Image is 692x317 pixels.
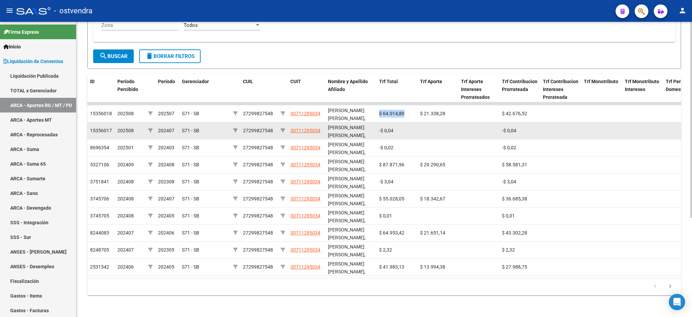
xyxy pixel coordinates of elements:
[328,244,365,257] span: [PERSON_NAME] [PERSON_NAME],
[87,74,115,104] datatable-header-cell: ID
[145,52,154,60] mat-icon: delete
[243,79,253,84] span: CUIL
[379,264,404,270] span: $ 41.983,13
[328,227,365,240] span: [PERSON_NAME] [PERSON_NAME],
[290,145,320,150] span: 30711295034
[290,264,320,270] span: 30711295034
[290,196,320,201] span: 30711295034
[182,213,199,218] span: S71 - SB
[243,144,273,152] div: 27299827548
[139,49,201,63] button: Borrar Filtros
[182,128,199,133] span: S71 - SB
[182,264,199,270] span: S71 - SB
[182,179,199,184] span: S71 - SB
[90,196,109,201] span: 3745706
[158,128,174,133] span: 202407
[288,74,325,104] datatable-header-cell: CUIT
[182,111,199,116] span: S71 - SB
[179,74,230,104] datatable-header-cell: Gerenciador
[543,79,578,100] span: Trf Contribucion Intereses Prorateada
[328,79,368,92] span: Nombre y Apellido Afiliado
[243,178,273,186] div: 27299827548
[115,74,145,104] datatable-header-cell: Período Percibido
[243,127,273,135] div: 27299827548
[379,79,398,84] span: Trf Total
[502,162,527,167] span: $ 58.581,31
[328,261,365,274] span: [PERSON_NAME] [PERSON_NAME],
[328,210,365,223] span: [PERSON_NAME] [PERSON_NAME],
[379,179,393,184] span: -$ 3,04
[502,230,527,236] span: $ 43.302,28
[243,161,273,169] div: 27299827548
[243,263,273,271] div: 27299827548
[117,264,134,270] span: 202406
[155,74,179,104] datatable-header-cell: Período
[379,230,404,236] span: $ 64.953,42
[290,79,301,84] span: CUIT
[182,162,199,167] span: S71 - SB
[158,162,174,167] span: 202408
[243,229,273,237] div: 27299827548
[117,196,134,201] span: 202408
[158,264,174,270] span: 202405
[625,79,659,92] span: Trf Monotributo Intereses
[90,111,112,116] span: 15356018
[420,196,445,201] span: $ 18.342,67
[54,3,92,18] span: - ostvendra
[502,128,516,133] span: -$ 0,04
[117,179,134,184] span: 202408
[328,176,365,189] span: [PERSON_NAME] [PERSON_NAME],
[290,179,320,184] span: 30711295034
[502,247,515,253] span: $ 2,32
[502,79,537,92] span: Trf Contribucion Prorrateada
[649,283,662,290] a: go to previous page
[182,145,199,150] span: S71 - SB
[328,142,365,155] span: [PERSON_NAME] [PERSON_NAME],
[461,79,490,100] span: Trf Aporte Intereses Prorrateados
[3,28,39,36] span: Firma Express
[90,213,109,218] span: 3745705
[243,110,273,118] div: 27299827548
[379,196,404,201] span: $ 55.028,05
[3,58,63,65] span: Liquidación de Convenios
[117,247,134,253] span: 202407
[379,247,392,253] span: $ 2,32
[290,230,320,236] span: 30711295034
[540,74,581,104] datatable-header-cell: Trf Contribucion Intereses Prorateada
[99,53,128,59] span: Buscar
[420,162,445,167] span: $ 29.290,65
[502,145,516,150] span: -$ 0,02
[90,145,109,150] span: 8696354
[117,162,134,167] span: 202409
[669,294,685,310] div: Open Intercom Messenger
[243,246,273,254] div: 27299827548
[90,179,109,184] span: 3751841
[182,230,199,236] span: S71 - SB
[182,196,199,201] span: S71 - SB
[3,43,21,50] span: Inicio
[417,74,458,104] datatable-header-cell: Trf Aporte
[290,162,320,167] span: 30711295034
[117,111,134,116] span: 202508
[158,213,174,218] span: 202405
[117,230,134,236] span: 202407
[290,213,320,218] span: 30711295034
[678,6,687,15] mat-icon: person
[182,247,199,253] span: S71 - SB
[90,247,109,253] span: 8248705
[290,128,320,133] span: 30711295034
[158,247,174,253] span: 202305
[502,179,516,184] span: -$ 3,04
[584,79,618,84] span: Trf Monotributo
[290,247,320,253] span: 30711295034
[158,79,175,84] span: Período
[90,128,112,133] span: 15356017
[117,128,134,133] span: 202508
[90,79,95,84] span: ID
[581,74,622,104] datatable-header-cell: Trf Monotributo
[117,79,138,92] span: Período Percibido
[379,111,404,116] span: $ 64.014,80
[5,6,14,15] mat-icon: menu
[420,111,445,116] span: $ 21.338,28
[325,74,376,104] datatable-header-cell: Nombre y Apellido Afiliado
